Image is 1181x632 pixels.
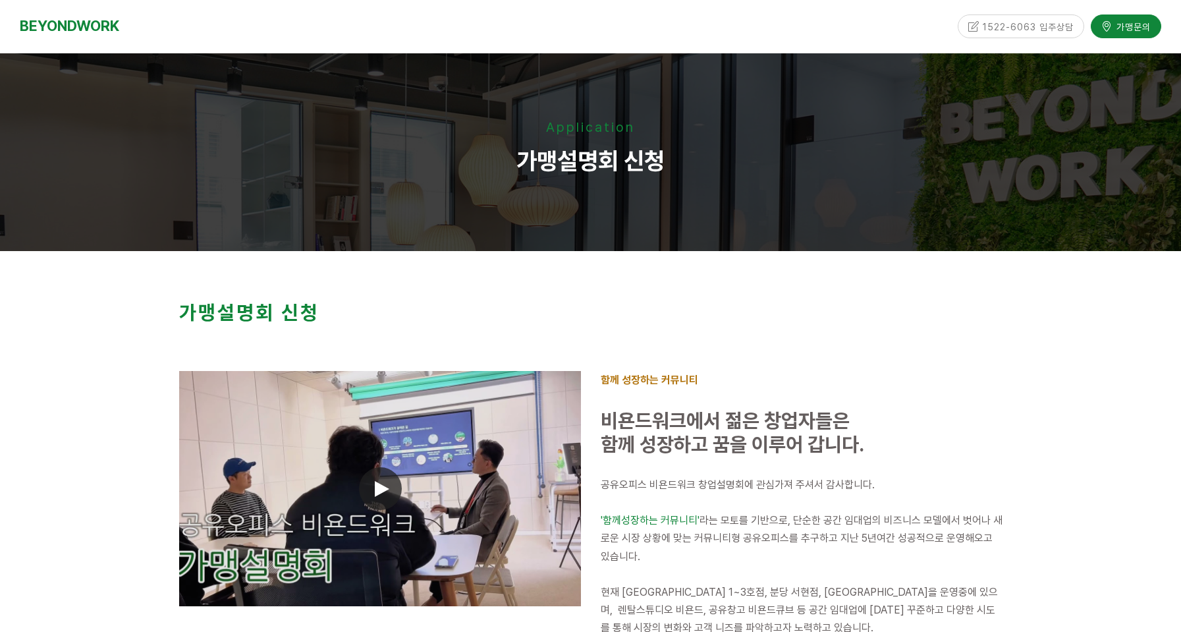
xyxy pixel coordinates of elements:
[601,432,864,456] span: 함께 성장하고 꿈을 이루어 갑니다.
[601,374,698,386] strong: 함께 성장하는 커뮤니티
[20,14,119,38] a: BEYONDWORK
[601,514,700,527] span: '함께성장하는 커뮤니티'
[601,409,850,432] span: 비욘드워크에서 젊은 창업자들은
[1091,13,1161,36] a: 가맹문의
[601,514,1002,562] span: 라는 모토를 기반으로, 단순한 공간 임대업의 비즈니스 모델에서 벗어나 새로운 시장 상황에 맞는 커뮤니티형 공유오피스를 추구하고 지난 5년여간 성공적으로 운영해오고 있습니다.
[179,301,319,324] strong: 가맹설명회 신청
[516,147,665,175] strong: 가맹설명회 신청
[1112,18,1151,31] span: 가맹문의
[546,119,635,135] span: Application
[601,478,875,491] span: 공유오피스 비욘드워크 창업설명회에 관심가져 주셔서 감사합니다.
